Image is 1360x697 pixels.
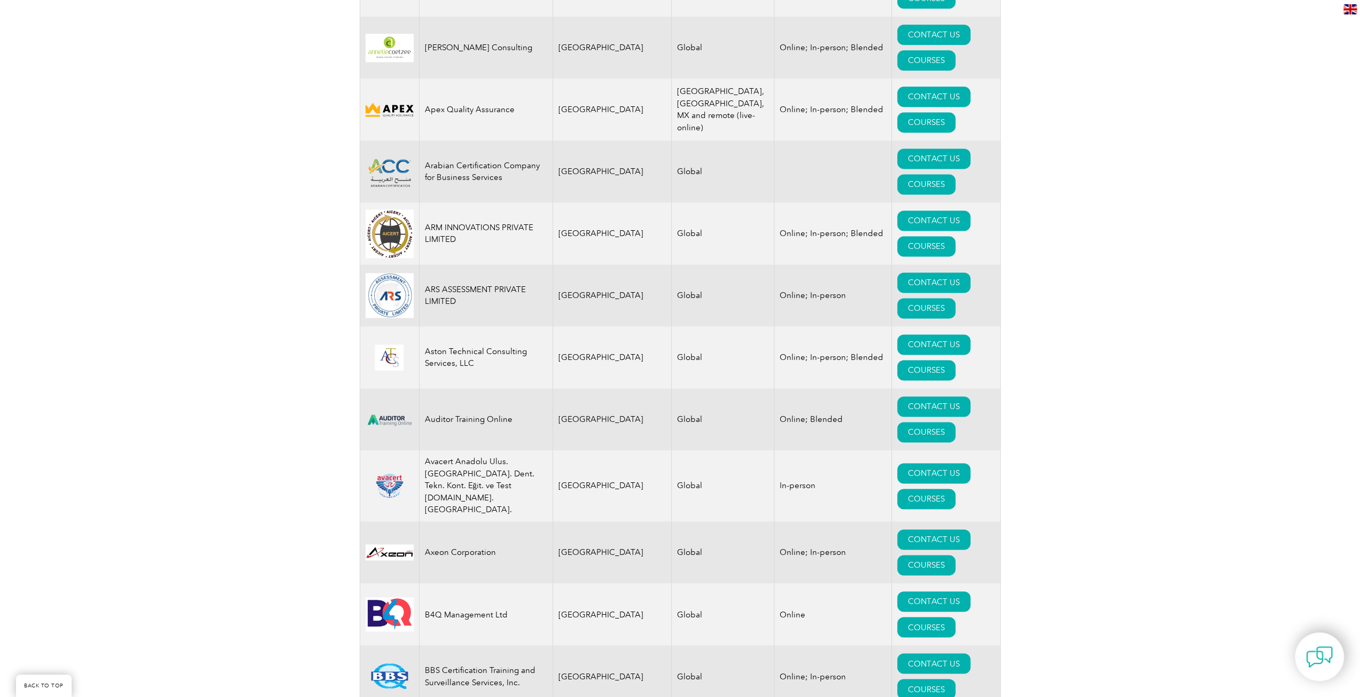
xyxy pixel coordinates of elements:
a: CONTACT US [897,591,970,612]
a: COURSES [897,422,955,442]
a: COURSES [897,174,955,194]
a: CONTACT US [897,529,970,550]
a: BACK TO TOP [16,675,72,697]
a: COURSES [897,555,955,575]
a: CONTACT US [897,272,970,293]
td: [GEOGRAPHIC_DATA] [553,326,672,388]
a: CONTACT US [897,25,970,45]
td: Auditor Training Online [419,388,553,450]
a: CONTACT US [897,653,970,673]
a: COURSES [897,298,955,318]
td: Global [672,450,774,521]
a: COURSES [897,112,955,132]
td: Global [672,140,774,202]
td: Online; In-person; Blended [774,17,892,79]
td: Apex Quality Assurance [419,79,553,140]
a: CONTACT US [897,396,970,417]
img: 509b7a2e-6565-ed11-9560-0022481565fd-logo.png [366,273,414,318]
a: COURSES [897,617,955,637]
td: Arabian Certification Company for Business Services [419,140,553,202]
td: Axeon Corporation [419,521,553,583]
a: COURSES [897,360,955,380]
td: B4Q Management Ltd [419,583,553,645]
td: [GEOGRAPHIC_DATA] [553,583,672,645]
td: Online; Blended [774,388,892,450]
img: 9db4b902-10da-eb11-bacb-002248158a6d-logo.jpg [366,597,414,631]
td: [GEOGRAPHIC_DATA] [553,521,672,583]
a: CONTACT US [897,334,970,355]
td: [GEOGRAPHIC_DATA] [553,17,672,79]
td: Online; In-person [774,264,892,326]
a: CONTACT US [897,210,970,231]
td: ARM INNOVATIONS PRIVATE LIMITED [419,202,553,264]
img: 81a8cf56-15af-ea11-a812-000d3a79722d-logo.png [366,663,414,689]
a: COURSES [897,236,955,256]
a: COURSES [897,489,955,509]
img: d4f7149c-8dc9-ef11-a72f-002248108aed-logo.jpg [366,209,414,258]
img: 28820fe6-db04-ea11-a811-000d3a793f32-logo.jpg [366,544,414,560]
img: 4c453107-f848-ef11-a316-002248944286-logo.png [366,34,414,62]
td: Global [672,388,774,450]
img: cdfe6d45-392f-f011-8c4d-000d3ad1ee32-logo.png [366,101,414,119]
img: 492f51fa-3263-f011-bec1-000d3acb86eb-logo.png [366,154,414,189]
td: [GEOGRAPHIC_DATA] [553,388,672,450]
td: Global [672,326,774,388]
img: en [1343,4,1357,14]
td: [GEOGRAPHIC_DATA] [553,202,672,264]
td: Aston Technical Consulting Services, LLC [419,326,553,388]
td: Global [672,521,774,583]
td: In-person [774,450,892,521]
td: [GEOGRAPHIC_DATA] [553,450,672,521]
td: Global [672,583,774,645]
img: contact-chat.png [1306,644,1333,670]
td: [PERSON_NAME] Consulting [419,17,553,79]
td: Online; In-person [774,521,892,583]
td: Online; In-person; Blended [774,79,892,140]
a: CONTACT US [897,148,970,169]
td: Online; In-person; Blended [774,326,892,388]
a: CONTACT US [897,463,970,483]
a: COURSES [897,50,955,71]
td: Online [774,583,892,645]
td: [GEOGRAPHIC_DATA] [553,79,672,140]
td: [GEOGRAPHIC_DATA], [GEOGRAPHIC_DATA], MX and remote (live-online) [672,79,774,140]
td: Avacert Anadolu Ulus. [GEOGRAPHIC_DATA]. Dent. Tekn. Kont. Eğit. ve Test [DOMAIN_NAME]. [GEOGRAPH... [419,450,553,521]
td: ARS ASSESSMENT PRIVATE LIMITED [419,264,553,326]
td: Global [672,264,774,326]
td: Global [672,17,774,79]
img: 815efeab-5b6f-eb11-a812-00224815377e-logo.png [366,473,414,499]
td: Global [672,202,774,264]
a: CONTACT US [897,87,970,107]
img: ce24547b-a6e0-e911-a812-000d3a795b83-logo.png [366,344,414,371]
td: [GEOGRAPHIC_DATA] [553,264,672,326]
td: Online; In-person; Blended [774,202,892,264]
img: d024547b-a6e0-e911-a812-000d3a795b83-logo.png [366,408,414,432]
td: [GEOGRAPHIC_DATA] [553,140,672,202]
